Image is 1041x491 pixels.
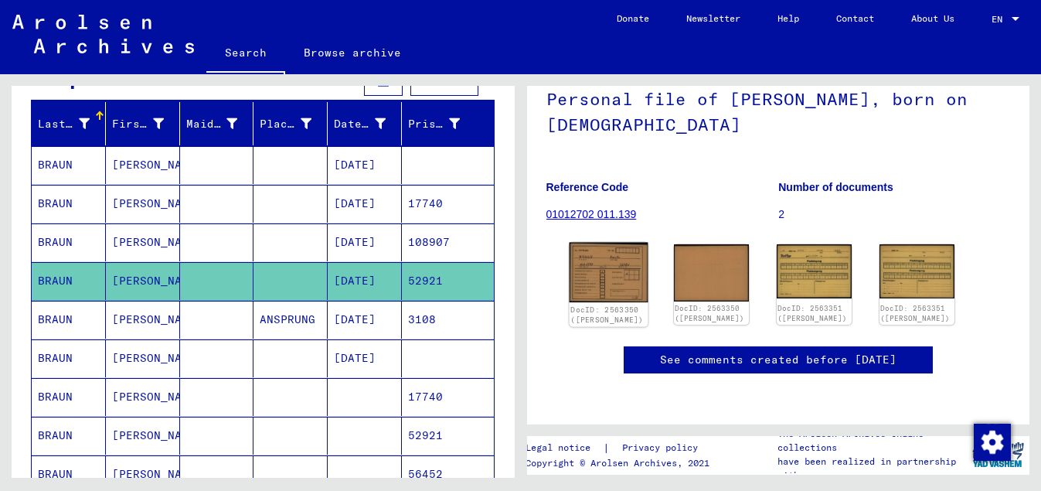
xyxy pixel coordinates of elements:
[32,185,106,223] mat-cell: BRAUN
[38,111,109,136] div: Last Name
[424,74,465,88] span: Filter
[334,116,386,132] div: Date of Birth
[546,208,637,220] a: 01012702 011.139
[32,262,106,300] mat-cell: BRAUN
[112,116,164,132] div: First Name
[778,181,893,193] b: Number of documents
[106,185,180,223] mat-cell: [PERSON_NAME]
[969,435,1027,474] img: yv_logo.png
[180,102,254,145] mat-header-cell: Maiden Name
[32,223,106,261] mat-cell: BRAUN
[253,301,328,339] mat-cell: ANSPRUNG
[285,34,420,71] a: Browse archive
[402,417,494,455] mat-cell: 52921
[408,116,460,132] div: Prisoner #
[106,146,180,184] mat-cell: [PERSON_NAME]
[32,339,106,377] mat-cell: BRAUN
[526,456,716,470] p: Copyright © Arolsen Archives, 2021
[260,116,311,132] div: Place of Birth
[334,111,405,136] div: Date of Birth
[675,304,744,323] a: DocID: 2563350 ([PERSON_NAME])
[186,111,257,136] div: Maiden Name
[674,244,749,302] img: 002.jpg
[106,223,180,261] mat-cell: [PERSON_NAME]
[106,262,180,300] mat-cell: [PERSON_NAME]
[180,74,194,88] span: 96
[186,116,238,132] div: Maiden Name
[32,417,106,455] mat-cell: BRAUN
[880,304,950,323] a: DocID: 2563351 ([PERSON_NAME])
[992,13,1002,25] mat-select-trigger: EN
[328,223,402,261] mat-cell: [DATE]
[777,455,967,482] p: have been realized in partnership with
[106,301,180,339] mat-cell: [PERSON_NAME]
[402,223,494,261] mat-cell: 108907
[206,34,285,74] a: Search
[32,146,106,184] mat-cell: BRAUN
[402,102,494,145] mat-header-cell: Prisoner #
[610,440,716,456] a: Privacy policy
[778,206,1010,223] p: 2
[526,440,603,456] a: Legal notice
[402,262,494,300] mat-cell: 52921
[777,427,967,455] p: The Arolsen Archives online collections
[32,102,106,145] mat-header-cell: Last Name
[328,102,402,145] mat-header-cell: Date of Birth
[106,417,180,455] mat-cell: [PERSON_NAME]
[328,185,402,223] mat-cell: [DATE]
[106,378,180,416] mat-cell: [PERSON_NAME]
[328,146,402,184] mat-cell: [DATE]
[569,243,648,302] img: 001.jpg
[570,305,644,325] a: DocID: 2563350 ([PERSON_NAME])
[32,301,106,339] mat-cell: BRAUN
[328,339,402,377] mat-cell: [DATE]
[194,74,284,88] span: records found
[974,424,1011,461] img: Zustimmung ändern
[253,102,328,145] mat-header-cell: Place of Birth
[112,111,183,136] div: First Name
[879,244,954,298] img: 002.jpg
[106,339,180,377] mat-cell: [PERSON_NAME]
[38,116,90,132] div: Last Name
[526,440,716,456] div: |
[402,301,494,339] mat-cell: 3108
[777,244,852,298] img: 001.jpg
[328,301,402,339] mat-cell: [DATE]
[546,181,629,193] b: Reference Code
[32,378,106,416] mat-cell: BRAUN
[408,111,479,136] div: Prisoner #
[106,102,180,145] mat-header-cell: First Name
[402,378,494,416] mat-cell: 17740
[260,111,331,136] div: Place of Birth
[660,352,896,368] a: See comments created before [DATE]
[777,304,847,323] a: DocID: 2563351 ([PERSON_NAME])
[328,262,402,300] mat-cell: [DATE]
[546,63,1011,157] h1: Personal file of [PERSON_NAME], born on [DEMOGRAPHIC_DATA]
[12,15,194,53] img: Arolsen_neg.svg
[402,185,494,223] mat-cell: 17740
